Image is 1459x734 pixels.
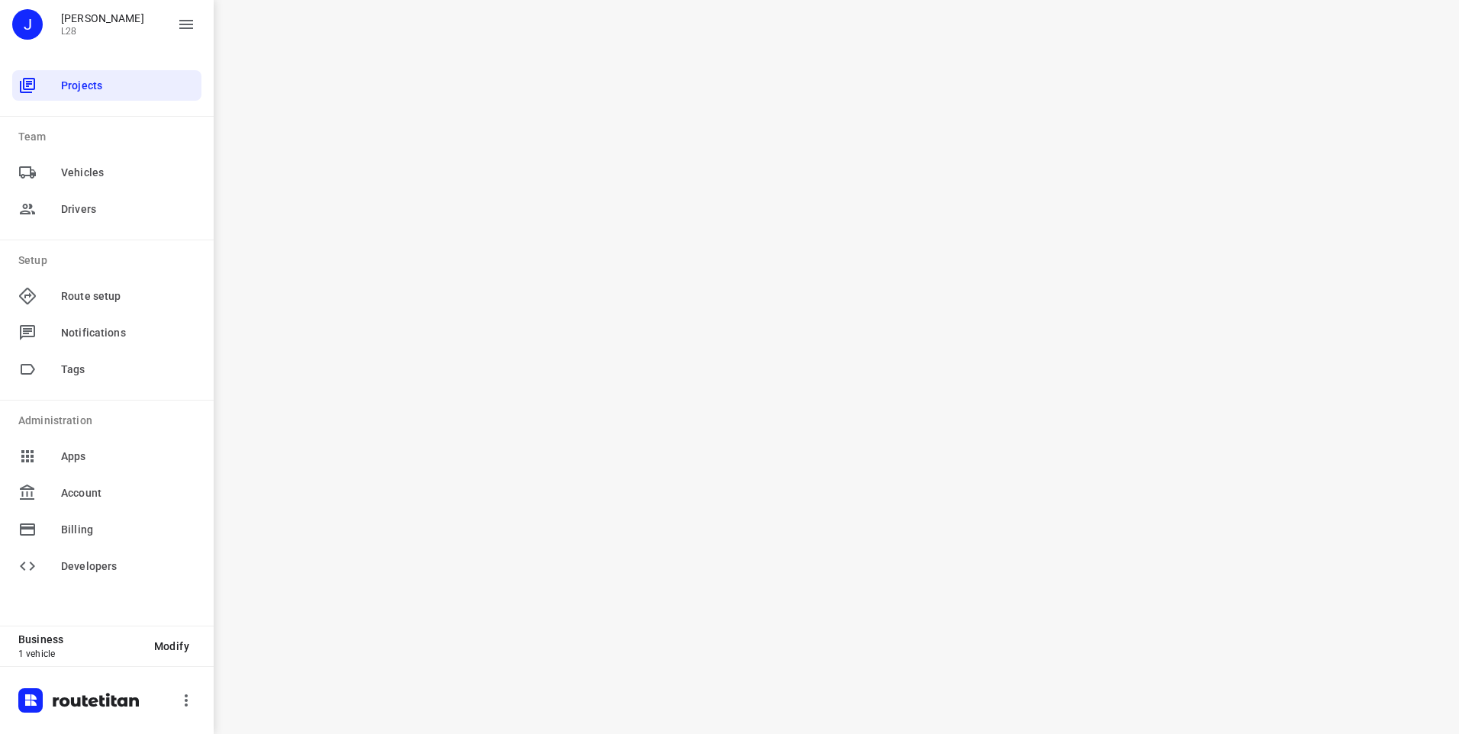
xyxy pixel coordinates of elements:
[61,559,195,575] span: Developers
[18,649,142,659] p: 1 vehicle
[61,165,195,181] span: Vehicles
[12,478,201,508] div: Account
[12,514,201,545] div: Billing
[18,253,201,269] p: Setup
[61,325,195,341] span: Notifications
[18,633,142,645] p: Business
[61,288,195,304] span: Route setup
[61,12,144,24] p: Jordi Waning
[61,78,195,94] span: Projects
[61,362,195,378] span: Tags
[12,354,201,385] div: Tags
[61,201,195,217] span: Drivers
[12,551,201,581] div: Developers
[12,70,201,101] div: Projects
[18,129,201,145] p: Team
[61,485,195,501] span: Account
[61,449,195,465] span: Apps
[12,9,43,40] div: J
[12,281,201,311] div: Route setup
[12,157,201,188] div: Vehicles
[142,633,201,660] button: Modify
[12,317,201,348] div: Notifications
[61,26,144,37] p: L28
[18,413,201,429] p: Administration
[12,194,201,224] div: Drivers
[12,441,201,472] div: Apps
[61,522,195,538] span: Billing
[154,640,189,652] span: Modify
